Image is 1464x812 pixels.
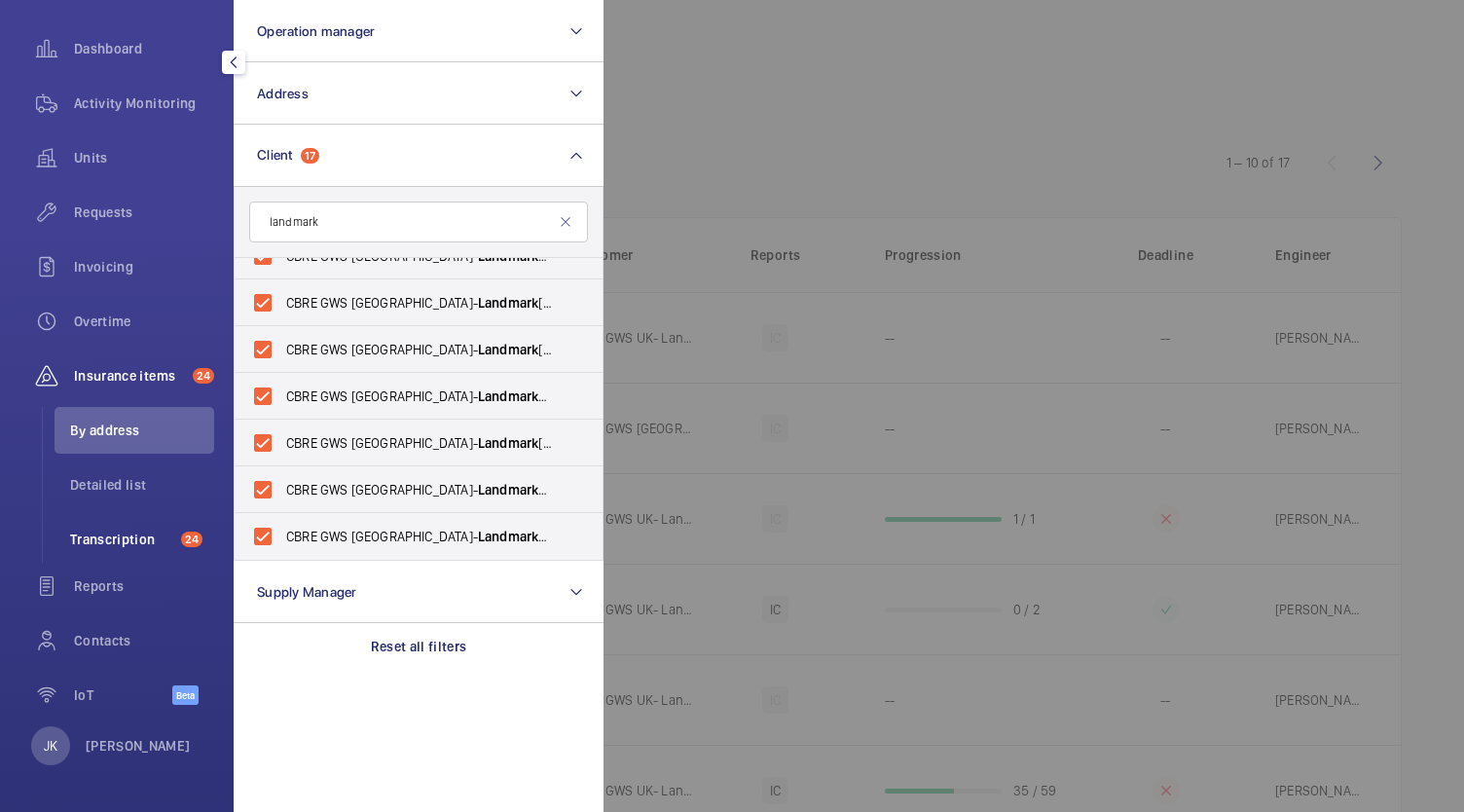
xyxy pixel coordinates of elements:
[70,421,214,440] span: By address
[44,736,57,756] p: JK
[74,148,214,167] span: Units
[70,530,173,549] span: Transcription
[74,257,214,277] span: Invoicing
[74,203,214,222] span: Requests
[74,93,214,113] span: Activity Monitoring
[70,475,214,495] span: Detailed list
[193,368,214,384] span: 24
[74,366,185,386] span: Insurance items
[172,685,199,705] span: Beta
[181,532,202,547] span: 24
[74,631,214,650] span: Contacts
[86,736,191,756] p: [PERSON_NAME]
[74,685,172,705] span: IoT
[74,39,214,58] span: Dashboard
[74,312,214,331] span: Overtime
[74,576,214,596] span: Reports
